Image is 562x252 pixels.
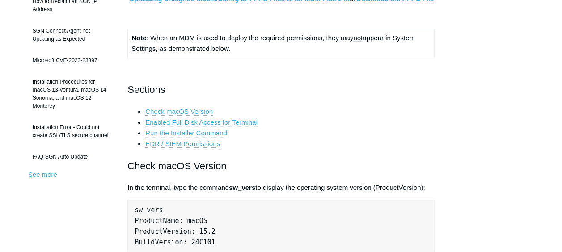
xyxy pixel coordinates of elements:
[229,184,255,191] strong: sw_vers
[131,34,146,42] strong: Note
[28,119,114,144] a: Installation Error - Could not create SSL/TLS secure channel
[127,158,435,174] h2: Check macOS Version
[145,108,213,116] a: Check macOS Version
[28,73,114,114] a: Installation Procedures for macOS 13 Ventura, macOS 14 Sonoma, and macOS 12 Monterey
[28,148,114,165] a: FAQ-SGN Auto Update
[145,140,220,148] a: EDR / SIEM Permissions
[28,171,57,178] a: See more
[145,129,227,137] a: Run the Installer Command
[353,34,363,42] span: not
[127,82,435,97] h2: Sections
[28,22,114,47] a: SGN Connect Agent not Updating as Expected
[145,118,258,126] a: Enabled Full Disk Access for Terminal
[128,29,435,58] td: : When an MDM is used to deploy the required permissions, they may appear in System Settings, as ...
[127,182,435,193] p: In the terminal, type the command to display the operating system version (ProductVersion):
[28,52,114,69] a: Microsoft CVE-2023-23397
